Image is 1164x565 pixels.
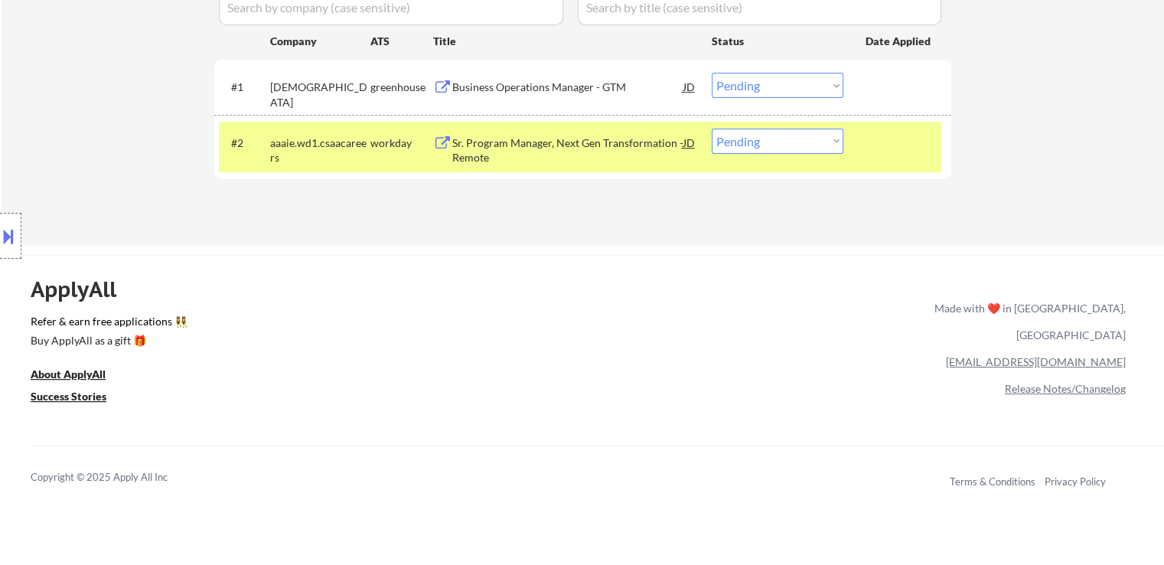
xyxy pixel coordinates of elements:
[950,475,1035,488] a: Terms & Conditions
[1045,475,1106,488] a: Privacy Policy
[31,470,207,485] div: Copyright © 2025 Apply All Inc
[31,390,106,403] u: Success Stories
[866,34,933,49] div: Date Applied
[270,136,370,165] div: aaaie.wd1.csaacareers
[31,388,127,407] a: Success Stories
[682,129,697,156] div: JD
[452,80,683,95] div: Business Operations Manager - GTM
[270,80,370,109] div: [DEMOGRAPHIC_DATA]
[928,295,1126,348] div: Made with ❤️ in [GEOGRAPHIC_DATA], [GEOGRAPHIC_DATA]
[370,80,433,95] div: greenhouse
[433,34,697,49] div: Title
[946,355,1126,368] a: [EMAIL_ADDRESS][DOMAIN_NAME]
[270,34,370,49] div: Company
[452,136,683,165] div: Sr. Program Manager, Next Gen Transformation - Remote
[682,73,697,100] div: JD
[1005,382,1126,395] a: Release Notes/Changelog
[370,136,433,151] div: workday
[370,34,433,49] div: ATS
[31,316,615,332] a: Refer & earn free applications 👯‍♀️
[712,27,843,54] div: Status
[231,80,258,95] div: #1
